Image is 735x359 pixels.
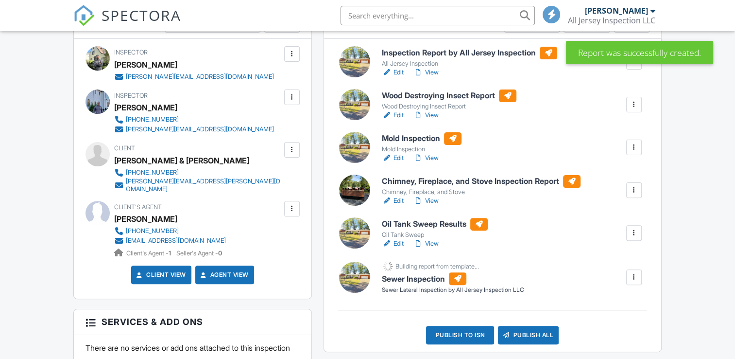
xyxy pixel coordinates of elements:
a: Edit [382,68,404,77]
div: [PERSON_NAME] [585,6,648,16]
div: [EMAIL_ADDRESS][DOMAIN_NAME] [126,237,226,245]
div: Oil Tank Sweep [382,231,488,239]
a: [PERSON_NAME] [114,212,177,226]
a: Edit [382,153,404,163]
a: View [413,239,439,249]
a: Edit [382,110,404,120]
div: [PHONE_NUMBER] [126,227,179,235]
div: All Jersey Inspection [382,60,557,68]
div: [PERSON_NAME][EMAIL_ADDRESS][PERSON_NAME][DOMAIN_NAME] [126,178,281,193]
a: Edit [382,239,404,249]
h3: Services & Add ons [74,309,311,335]
a: Wood Destroying Insect Report Wood Destroying Insect Report [382,90,516,111]
a: View [413,110,439,120]
img: The Best Home Inspection Software - Spectora [73,5,95,26]
h6: Mold Inspection [382,132,462,145]
img: loading-93afd81d04378562ca97960a6d0abf470c8f8241ccf6a1b4da771bf876922d1b.gif [382,260,394,272]
a: [PERSON_NAME][EMAIL_ADDRESS][DOMAIN_NAME] [114,125,274,134]
span: SPECTORA [102,5,181,25]
div: Sewer Lateral Inspection by All Jersey Inspection LLC [382,286,524,294]
a: [PHONE_NUMBER] [114,115,274,125]
a: Client View [135,270,186,280]
div: Mold Inspection [382,145,462,153]
h6: Chimney, Fireplace, and Stove Inspection Report [382,175,581,188]
h6: Wood Destroying Insect Report [382,90,516,102]
a: View [413,68,439,77]
a: [EMAIL_ADDRESS][DOMAIN_NAME] [114,236,226,246]
span: Client's Agent [114,203,162,211]
div: Wood Destroying Insect Report [382,103,516,110]
a: SPECTORA [73,13,181,34]
div: [PHONE_NUMBER] [126,116,179,124]
div: [PERSON_NAME][EMAIL_ADDRESS][DOMAIN_NAME] [126,126,274,133]
a: Edit [382,196,404,206]
div: [PERSON_NAME] [114,100,177,115]
div: Chimney, Fireplace, and Stove [382,188,581,196]
div: [PERSON_NAME] [114,57,177,72]
div: All Jersey Inspection LLC [568,16,655,25]
a: View [413,153,439,163]
div: [PERSON_NAME][EMAIL_ADDRESS][DOMAIN_NAME] [126,73,274,81]
div: Report was successfully created. [566,41,713,64]
h6: Sewer Inspection [382,272,524,285]
strong: 1 [169,250,171,257]
a: [PHONE_NUMBER] [114,168,281,178]
span: Client's Agent - [126,250,172,257]
a: [PERSON_NAME][EMAIL_ADDRESS][PERSON_NAME][DOMAIN_NAME] [114,178,281,193]
h6: Oil Tank Sweep Results [382,218,488,231]
strong: 0 [218,250,222,257]
a: Agent View [199,270,249,280]
a: Mold Inspection Mold Inspection [382,132,462,154]
span: Client [114,144,135,152]
div: Building report from template... [395,263,479,270]
a: [PHONE_NUMBER] [114,226,226,236]
span: Inspector [114,92,148,99]
input: Search everything... [341,6,535,25]
span: Inspector [114,49,148,56]
a: View [413,196,439,206]
div: Publish All [498,326,559,344]
a: [PERSON_NAME][EMAIL_ADDRESS][DOMAIN_NAME] [114,72,274,82]
div: [PERSON_NAME] & [PERSON_NAME] [114,153,249,168]
div: Publish to ISN [426,326,494,344]
a: Inspection Report by All Jersey Inspection All Jersey Inspection [382,47,557,68]
div: [PHONE_NUMBER] [126,169,179,177]
h6: Inspection Report by All Jersey Inspection [382,47,557,59]
a: Chimney, Fireplace, and Stove Inspection Report Chimney, Fireplace, and Stove [382,175,581,197]
span: Seller's Agent - [176,250,222,257]
a: Oil Tank Sweep Results Oil Tank Sweep [382,218,488,239]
